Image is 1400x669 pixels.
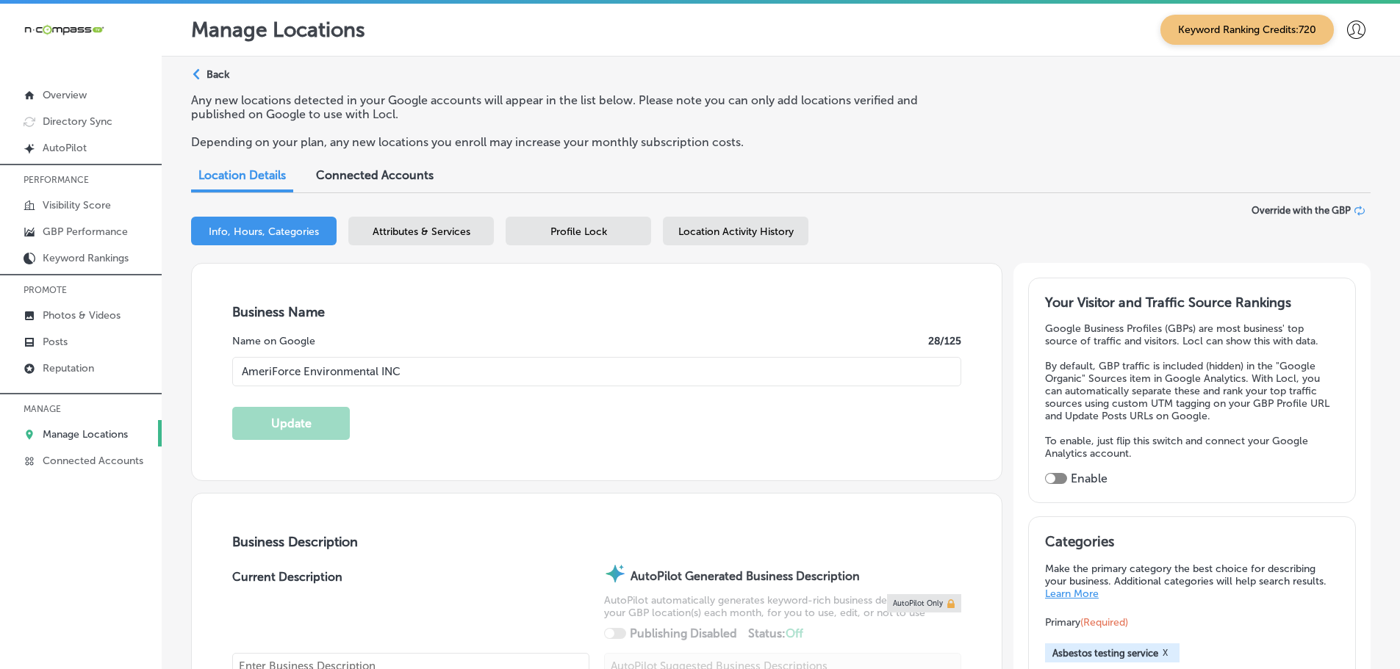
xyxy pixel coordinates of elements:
span: Profile Lock [550,225,607,238]
p: To enable, just flip this switch and connect your Google Analytics account. [1045,435,1339,460]
p: Visibility Score [43,199,111,211]
p: Connected Accounts [43,455,143,467]
p: Google Business Profiles (GBPs) are most business' top source of traffic and visitors. Locl can s... [1045,322,1339,347]
span: Primary [1045,616,1128,629]
span: Location Activity History [678,225,794,238]
p: Photos & Videos [43,309,121,322]
p: Make the primary category the best choice for describing your business. Additional categories wil... [1045,563,1339,600]
span: Asbestos testing service [1052,648,1158,659]
label: Name on Google [232,335,315,347]
span: Override with the GBP [1252,205,1351,216]
span: Location Details [198,168,286,182]
p: By default, GBP traffic is included (hidden) in the "Google Organic" Sources item in Google Analy... [1045,360,1339,422]
label: Enable [1071,471,1108,485]
button: Update [232,407,350,440]
p: Reputation [43,362,94,375]
p: Depending on your plan, any new locations you enroll may increase your monthly subscription costs. [191,135,958,149]
img: 660ab0bf-5cc7-4cb8-ba1c-48b5ae0f18e60NCTV_CLogo_TV_Black_-500x88.png [24,23,104,37]
p: AutoPilot [43,142,87,154]
strong: AutoPilot Generated Business Description [631,569,860,583]
p: Back [207,68,229,81]
label: 28 /125 [928,335,961,347]
label: Current Description [232,570,342,653]
input: Enter Location Name [232,357,961,386]
p: Manage Locations [191,18,365,42]
a: Learn More [1045,587,1099,600]
p: Keyword Rankings [43,252,129,264]
span: Attributes & Services [373,225,470,238]
p: Overview [43,89,87,101]
h3: Business Name [232,304,961,320]
span: Info, Hours, Categories [209,225,319,238]
p: Manage Locations [43,428,128,441]
img: autopilot-icon [604,563,626,585]
p: Any new locations detected in your Google accounts will appear in the list below. Please note you... [191,93,958,121]
h3: Your Visitor and Traffic Source Rankings [1045,294,1339,311]
span: (Required) [1080,616,1128,629]
h3: Categories [1045,533,1339,555]
p: Directory Sync [43,115,112,128]
p: Posts [43,336,68,348]
span: Keyword Ranking Credits: 720 [1160,15,1334,45]
p: GBP Performance [43,225,128,238]
h3: Business Description [232,534,961,550]
span: Connected Accounts [316,168,434,182]
button: X [1158,647,1172,659]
